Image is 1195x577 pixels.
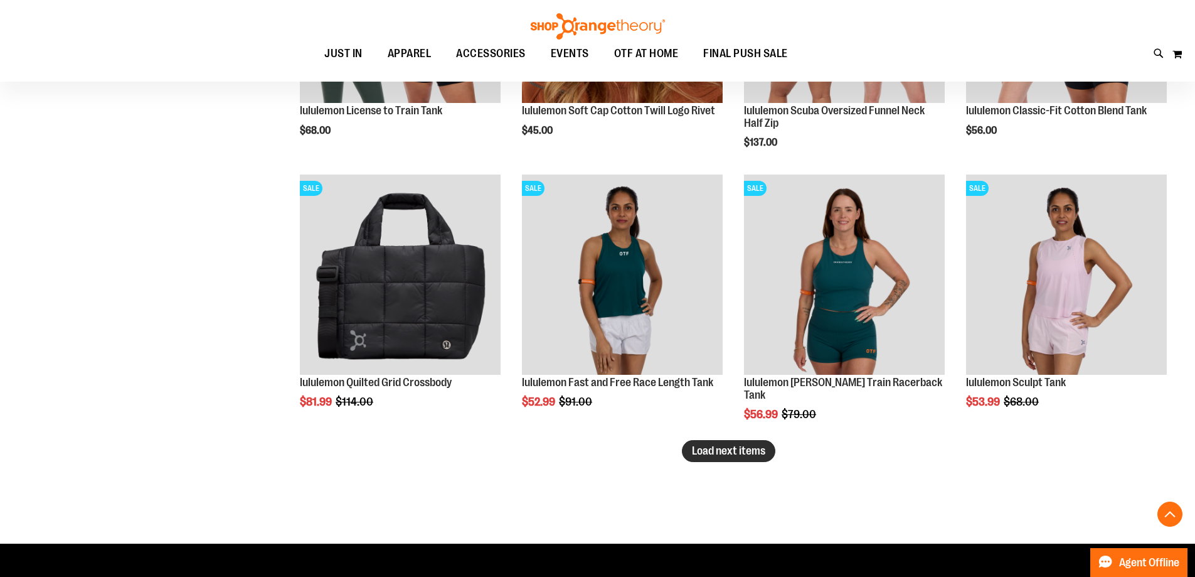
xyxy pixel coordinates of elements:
[703,40,788,68] span: FINAL PUSH SALE
[300,104,442,117] a: lululemon License to Train Tank
[744,104,925,129] a: lululemon Scuba Oversized Funnel Neck Half Zip
[744,175,945,375] img: lululemon Wunder Train Racerback Tank
[300,175,501,377] a: lululemon Quilted Grid CrossbodySALE
[966,175,1167,375] img: Main Image of 1538347
[529,13,667,40] img: Shop Orangetheory
[336,396,375,408] span: $114.00
[1157,502,1182,527] button: Back To Top
[522,396,557,408] span: $52.99
[1004,396,1041,408] span: $68.00
[966,396,1002,408] span: $53.99
[744,175,945,377] a: lululemon Wunder Train Racerback TankSALE
[744,376,942,401] a: lululemon [PERSON_NAME] Train Racerback Tank
[324,40,363,68] span: JUST IN
[300,125,332,136] span: $68.00
[682,440,775,462] button: Load next items
[692,445,765,457] span: Load next items
[1090,548,1187,577] button: Agent Offline
[966,376,1066,389] a: lululemon Sculpt Tank
[522,125,555,136] span: $45.00
[1119,557,1179,569] span: Agent Offline
[516,168,729,441] div: product
[738,168,951,453] div: product
[966,181,989,196] span: SALE
[522,181,544,196] span: SALE
[300,175,501,375] img: lululemon Quilted Grid Crossbody
[559,396,594,408] span: $91.00
[614,40,679,68] span: OTF AT HOME
[966,104,1147,117] a: lululemon Classic-Fit Cotton Blend Tank
[744,408,780,421] span: $56.99
[966,175,1167,377] a: Main Image of 1538347SALE
[522,104,715,117] a: lululemon Soft Cap Cotton Twill Logo Rivet
[294,168,507,441] div: product
[300,376,452,389] a: lululemon Quilted Grid Crossbody
[522,175,723,377] a: Main view of 2024 August lululemon Fast and Free Race Length TankSALE
[522,376,713,389] a: lululemon Fast and Free Race Length Tank
[388,40,432,68] span: APPAREL
[744,181,767,196] span: SALE
[782,408,818,421] span: $79.00
[522,175,723,375] img: Main view of 2024 August lululemon Fast and Free Race Length Tank
[300,396,334,408] span: $81.99
[960,168,1173,441] div: product
[300,181,322,196] span: SALE
[456,40,526,68] span: ACCESSORIES
[551,40,589,68] span: EVENTS
[966,125,999,136] span: $56.00
[744,137,779,148] span: $137.00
